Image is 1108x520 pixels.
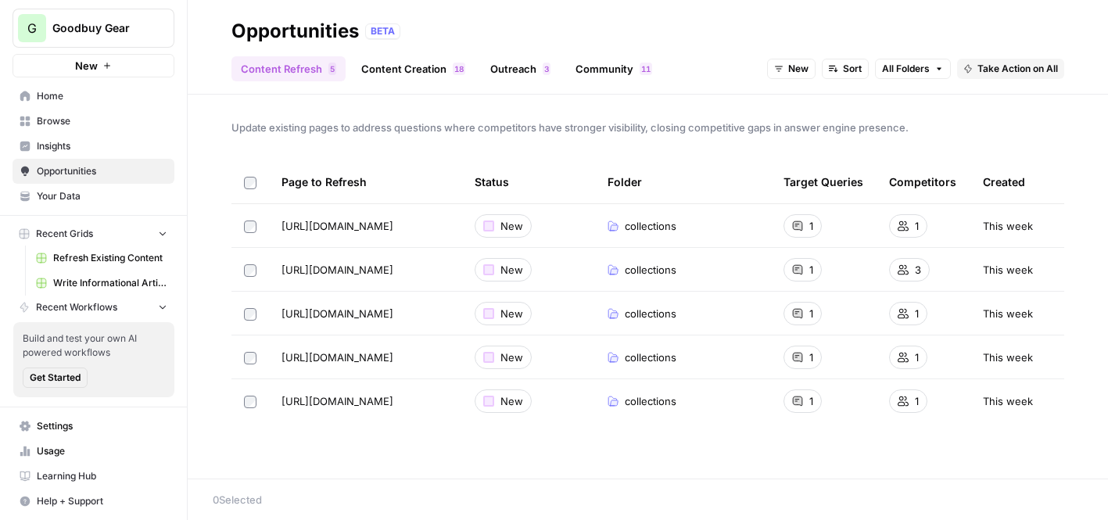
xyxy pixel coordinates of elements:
[983,350,1033,365] span: This week
[13,84,174,109] a: Home
[983,306,1033,321] span: This week
[915,262,921,278] span: 3
[983,218,1033,234] span: This week
[625,393,676,409] span: collections
[500,393,523,409] span: New
[809,218,813,234] span: 1
[36,227,93,241] span: Recent Grids
[500,262,523,278] span: New
[459,63,464,75] span: 8
[36,300,117,314] span: Recent Workflows
[625,262,676,278] span: collections
[231,19,359,44] div: Opportunities
[566,56,662,81] a: Community11
[977,62,1058,76] span: Take Action on All
[13,159,174,184] a: Opportunities
[625,218,676,234] span: collections
[646,63,651,75] span: 1
[37,419,167,433] span: Settings
[29,246,174,271] a: Refresh Existing Content
[281,306,393,321] span: [URL][DOMAIN_NAME]
[500,306,523,321] span: New
[23,368,88,388] button: Get Started
[543,63,550,75] div: 3
[30,371,81,385] span: Get Started
[608,160,642,203] div: Folder
[281,160,450,203] div: Page to Refresh
[37,469,167,483] span: Learning Hub
[27,19,37,38] span: G
[453,63,465,75] div: 18
[475,160,509,203] div: Status
[13,9,174,48] button: Workspace: Goodbuy Gear
[231,56,346,81] a: Content Refresh5
[454,63,459,75] span: 1
[500,218,523,234] span: New
[13,464,174,489] a: Learning Hub
[53,251,167,265] span: Refresh Existing Content
[13,489,174,514] button: Help + Support
[641,63,646,75] span: 1
[767,59,816,79] button: New
[625,306,676,321] span: collections
[13,109,174,134] a: Browse
[281,262,393,278] span: [URL][DOMAIN_NAME]
[822,59,869,79] button: Sort
[915,218,919,234] span: 1
[788,62,809,76] span: New
[640,63,652,75] div: 11
[915,350,919,365] span: 1
[481,56,560,81] a: Outreach3
[983,160,1025,203] div: Created
[13,414,174,439] a: Settings
[13,222,174,246] button: Recent Grids
[75,58,98,74] span: New
[809,393,813,409] span: 1
[37,164,167,178] span: Opportunities
[352,56,475,81] a: Content Creation18
[544,63,549,75] span: 3
[328,63,336,75] div: 5
[889,160,956,203] div: Competitors
[13,134,174,159] a: Insights
[809,262,813,278] span: 1
[281,393,393,409] span: [URL][DOMAIN_NAME]
[983,262,1033,278] span: This week
[37,114,167,128] span: Browse
[37,89,167,103] span: Home
[23,332,165,360] span: Build and test your own AI powered workflows
[52,20,147,36] span: Goodbuy Gear
[957,59,1064,79] button: Take Action on All
[875,59,951,79] button: All Folders
[330,63,335,75] span: 5
[365,23,400,39] div: BETA
[783,160,863,203] div: Target Queries
[37,444,167,458] span: Usage
[37,494,167,508] span: Help + Support
[500,350,523,365] span: New
[53,276,167,290] span: Write Informational Article
[13,184,174,209] a: Your Data
[915,393,919,409] span: 1
[37,139,167,153] span: Insights
[882,62,930,76] span: All Folders
[213,492,1083,507] div: 0 Selected
[915,306,919,321] span: 1
[281,218,393,234] span: [URL][DOMAIN_NAME]
[29,271,174,296] a: Write Informational Article
[843,62,862,76] span: Sort
[983,393,1033,409] span: This week
[13,296,174,319] button: Recent Workflows
[625,350,676,365] span: collections
[281,350,393,365] span: [URL][DOMAIN_NAME]
[13,439,174,464] a: Usage
[231,120,1064,135] span: Update existing pages to address questions where competitors have stronger visibility, closing co...
[809,350,813,365] span: 1
[13,54,174,77] button: New
[809,306,813,321] span: 1
[37,189,167,203] span: Your Data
